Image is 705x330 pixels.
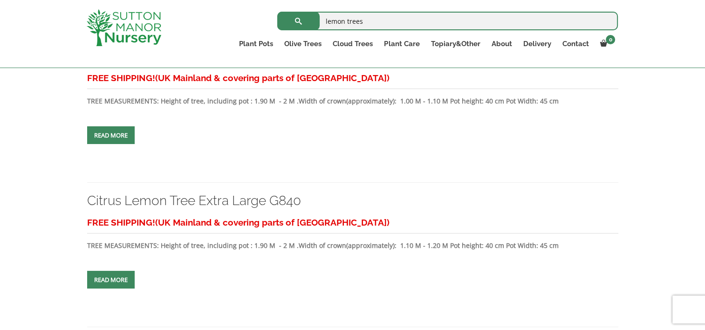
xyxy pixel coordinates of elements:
[87,271,135,289] a: Read more
[279,37,327,50] a: Olive Trees
[87,214,618,231] h3: FREE SHIPPING!
[161,241,295,250] b: Height of tree, including pot : 1.90 M - 2 M
[87,69,618,87] h3: FREE SHIPPING!
[297,96,448,105] strong: .Width of crown : 1.00 M - 1.10 M
[87,193,301,208] a: Citrus Lemon Tree Extra Large G840
[606,35,615,44] span: 0
[594,37,618,50] a: 0
[161,96,295,105] b: Height of tree, including pot : 1.90 M - 2 M
[346,241,395,250] b: (approximately)
[506,96,559,105] strong: Pot Width: 45 cm
[425,37,486,50] a: Topiary&Other
[327,37,378,50] a: Cloud Trees
[87,96,159,105] strong: TREE MEASUREMENTS:
[233,37,279,50] a: Plant Pots
[155,73,390,83] span: (UK Mainland & covering parts of [GEOGRAPHIC_DATA])
[87,126,135,144] a: Read more
[378,37,425,50] a: Plant Care
[155,217,390,227] span: (UK Mainland & covering parts of [GEOGRAPHIC_DATA])
[297,241,448,250] strong: .Width of crown : 1.10 M - 1.20 M
[450,96,504,105] strong: Pot height: 40 cm
[556,37,594,50] a: Contact
[517,37,556,50] a: Delivery
[450,241,504,250] strong: Pot height: 40 cm
[277,12,618,30] input: Search...
[87,9,161,46] img: logo
[87,241,159,250] strong: TREE MEASUREMENTS:
[506,241,559,250] strong: Pot Width: 45 cm
[486,37,517,50] a: About
[346,96,395,105] b: (approximately)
